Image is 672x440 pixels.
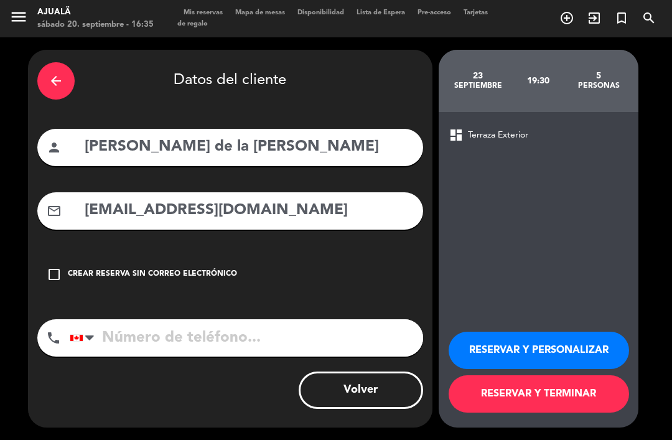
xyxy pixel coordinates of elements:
[508,59,569,103] div: 19:30
[449,332,629,369] button: RESERVAR Y PERSONALIZAR
[37,19,154,31] div: sábado 20. septiembre - 16:35
[47,267,62,282] i: check_box_outline_blank
[581,7,608,29] span: WALK IN
[291,9,350,16] span: Disponibilidad
[47,140,62,155] i: person
[46,330,61,345] i: phone
[350,9,411,16] span: Lista de Espera
[70,319,423,357] input: Número de teléfono...
[468,128,528,143] span: Terraza Exterior
[635,7,663,29] span: BUSCAR
[37,59,423,103] div: Datos del cliente
[608,7,635,29] span: Reserva especial
[449,375,629,413] button: RESERVAR Y TERMINAR
[9,7,28,30] button: menu
[569,81,629,91] div: personas
[299,372,423,409] button: Volver
[569,71,629,81] div: 5
[49,73,63,88] i: arrow_back
[83,134,414,160] input: Nombre del cliente
[70,320,99,356] div: Canada: +1
[642,11,656,26] i: search
[448,71,508,81] div: 23
[68,268,237,281] div: Crear reserva sin correo electrónico
[553,7,581,29] span: RESERVAR MESA
[177,9,229,16] span: Mis reservas
[47,204,62,218] i: mail_outline
[587,11,602,26] i: exit_to_app
[37,6,154,19] div: Ajualä
[448,81,508,91] div: septiembre
[614,11,629,26] i: turned_in_not
[9,7,28,26] i: menu
[449,128,464,143] span: dashboard
[559,11,574,26] i: add_circle_outline
[229,9,291,16] span: Mapa de mesas
[411,9,457,16] span: Pre-acceso
[83,198,414,223] input: Email del cliente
